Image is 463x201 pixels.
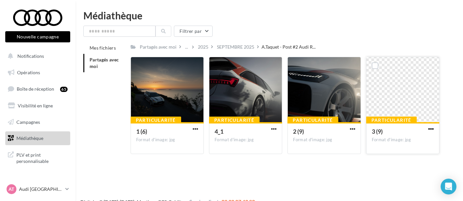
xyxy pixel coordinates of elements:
span: A.Taquet - Post #2 Audi R... [262,44,316,50]
a: Campagnes [4,115,72,129]
span: Mes fichiers [90,45,116,51]
div: Format d'image: jpg [372,137,434,143]
a: Visibilité en ligne [4,99,72,113]
div: Particularité [131,117,181,124]
div: ... [184,42,189,52]
a: AT Audi [GEOGRAPHIC_DATA] [5,183,70,195]
span: 2 (9) [293,128,304,135]
div: Médiathèque [83,11,455,20]
span: Opérations [17,70,40,75]
span: Partagés avec moi [90,57,119,69]
span: Campagnes [16,119,40,124]
span: PLV et print personnalisable [16,150,68,165]
div: Format d'image: jpg [215,137,277,143]
a: PLV et print personnalisable [4,148,72,167]
span: Boîte de réception [17,86,54,92]
span: Visibilité en ligne [18,103,53,108]
div: Format d'image: jpg [293,137,355,143]
p: Audi [GEOGRAPHIC_DATA] [19,186,63,192]
button: Filtrer par [174,26,213,37]
span: 1 (6) [136,128,147,135]
div: Particularité [366,117,417,124]
div: Partagés avec moi [140,44,177,50]
a: Boîte de réception65 [4,82,72,96]
div: Format d'image: jpg [136,137,198,143]
div: 2025 [198,44,208,50]
div: Particularité [209,117,260,124]
a: Opérations [4,66,72,79]
button: Nouvelle campagne [5,31,70,42]
span: AT [9,186,14,192]
div: Open Intercom Messenger [441,179,456,194]
div: Particularité [287,117,338,124]
div: SEPTEMBRE 2025 [217,44,254,50]
span: 3 (9) [372,128,383,135]
div: 65 [60,87,68,92]
span: Notifications [17,53,44,59]
a: Médiathèque [4,131,72,145]
span: Médiathèque [16,135,43,141]
span: 4_1 [215,128,223,135]
button: Notifications [4,49,69,63]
